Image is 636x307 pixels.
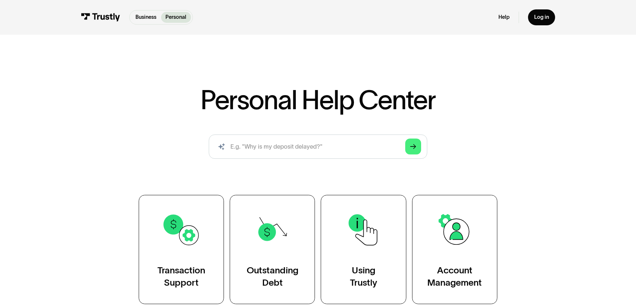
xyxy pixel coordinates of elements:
[534,14,549,21] div: Log in
[321,195,406,304] a: UsingTrustly
[412,195,497,304] a: AccountManagement
[139,195,224,304] a: TransactionSupport
[165,13,186,21] p: Personal
[350,264,377,289] div: Using Trustly
[209,135,427,159] form: Search
[528,9,555,25] a: Log in
[157,264,205,289] div: Transaction Support
[161,12,191,23] a: Personal
[200,87,436,114] h1: Personal Help Center
[81,13,120,21] img: Trustly Logo
[135,13,156,21] p: Business
[247,264,298,289] div: Outstanding Debt
[498,14,510,21] a: Help
[230,195,315,304] a: OutstandingDebt
[209,135,427,159] input: search
[131,12,161,23] a: Business
[427,264,482,289] div: Account Management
